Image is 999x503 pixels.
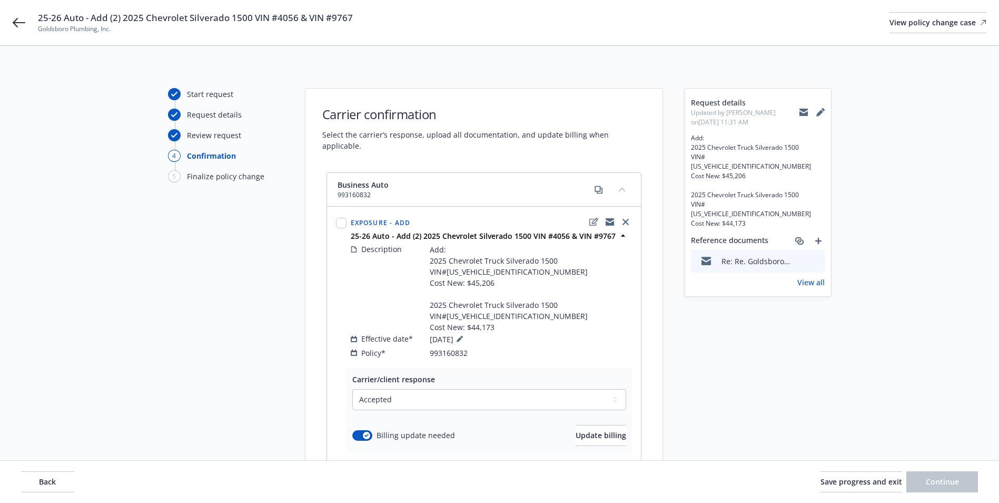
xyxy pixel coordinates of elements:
[361,347,385,359] span: Policy*
[352,374,435,384] span: Carrier/client response
[812,235,825,247] a: add
[793,235,806,247] a: associate
[794,256,803,267] button: download file
[187,130,241,141] div: Review request
[889,13,986,33] div: View policy change case
[168,150,181,162] div: 4
[906,471,978,492] button: Continue
[797,277,825,288] a: View all
[604,216,616,228] a: copyLogging
[322,129,646,151] span: Select the carrier’s response, upload all documentation, and update billing when applicable.
[39,477,56,487] span: Back
[21,471,74,492] button: Back
[619,216,632,228] a: close
[430,333,466,345] span: [DATE]
[820,471,902,492] button: Save progress and exit
[592,183,605,196] a: copy
[691,235,768,247] span: Reference documents
[361,244,402,255] span: Description
[889,12,986,33] a: View policy change case
[430,244,588,333] span: Add: 2025 Chevrolet Truck Silverado 1500 VIN#[US_VEHICLE_IDENTIFICATION_NUMBER] Cost New: $45,206...
[614,181,630,198] button: collapse content
[820,477,902,487] span: Save progress and exit
[187,89,233,100] div: Start request
[38,24,353,34] span: Goldsboro Plumbing, Inc.
[187,150,236,161] div: Confirmation
[322,105,646,123] h1: Carrier confirmation
[377,430,455,441] span: Billing update needed
[327,173,641,207] div: Business Auto993160832copycollapse content
[926,477,959,487] span: Continue
[588,216,600,228] a: edit
[338,190,389,200] span: 993160832
[691,97,799,108] span: Request details
[430,347,468,359] span: 993160832
[187,171,264,182] div: Finalize policy change
[721,256,790,267] div: Re: Re. Goldsboro Plumbing Inc. "Adding New Vehicles"
[38,12,353,24] span: 25-26 Auto - Add (2) 2025 Chevrolet Silverado 1500 VIN #4056 & VIN #9767
[351,218,411,227] span: Exposure - Add
[691,133,825,228] span: Add: 2025 Chevrolet Truck Silverado 1500 VIN#[US_VEHICLE_IDENTIFICATION_NUMBER] Cost New: $45,206...
[338,179,389,190] span: Business Auto
[691,108,799,127] span: Updated by [PERSON_NAME] on [DATE] 11:31 AM
[811,256,820,267] button: preview file
[576,425,626,446] button: Update billing
[187,109,242,120] div: Request details
[351,231,616,241] strong: 25-26 Auto - Add (2) 2025 Chevrolet Silverado 1500 VIN #4056 & VIN #9767
[361,333,413,344] span: Effective date*
[168,170,181,182] div: 5
[576,430,626,440] span: Update billing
